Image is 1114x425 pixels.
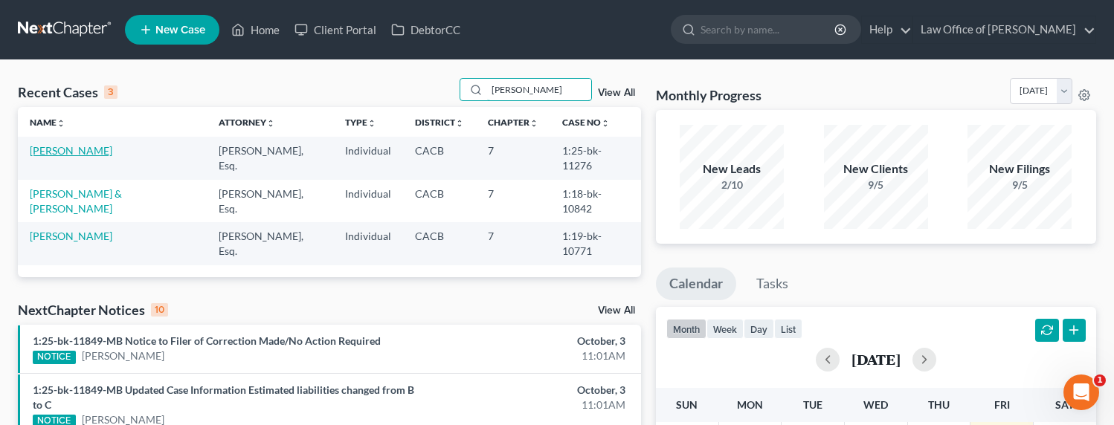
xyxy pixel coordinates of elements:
span: Fri [994,398,1010,411]
td: [PERSON_NAME], Esq. [207,180,333,222]
td: CACB [403,180,476,222]
i: unfold_more [455,119,464,128]
div: 10 [151,303,168,317]
td: 7 [476,180,550,222]
td: 7 [476,222,550,265]
div: October, 3 [438,334,625,348]
a: Client Portal [287,16,384,43]
a: View All [598,88,635,98]
td: 7 [476,137,550,179]
td: CACB [403,222,476,265]
a: DebtorCC [384,16,468,43]
td: Individual [333,180,403,222]
button: month [666,319,706,339]
a: Law Office of [PERSON_NAME] [913,16,1095,43]
div: NextChapter Notices [18,301,168,319]
div: 3 [104,85,117,99]
button: day [744,319,774,339]
a: Tasks [743,267,802,300]
h2: [DATE] [851,351,901,367]
i: unfold_more [601,119,610,128]
input: Search by name... [701,16,837,43]
a: [PERSON_NAME] [30,230,112,242]
td: 1:18-bk-10842 [550,180,640,222]
div: 9/5 [967,178,1072,192]
a: View All [598,305,635,316]
td: [PERSON_NAME], Esq. [207,137,333,179]
a: [PERSON_NAME] & [PERSON_NAME] [30,187,122,215]
a: [PERSON_NAME] [30,144,112,157]
i: unfold_more [529,119,538,128]
td: 1:25-bk-11276 [550,137,640,179]
div: Recent Cases [18,83,117,101]
a: Home [224,16,287,43]
a: Chapterunfold_more [488,117,538,128]
a: Attorneyunfold_more [219,117,275,128]
i: unfold_more [367,119,376,128]
a: Case Nounfold_more [562,117,610,128]
span: Mon [737,398,763,411]
span: Wed [863,398,888,411]
span: New Case [155,25,205,36]
a: 1:25-bk-11849-MB Updated Case Information Estimated liabilities changed from B to C [33,383,414,411]
a: 1:25-bk-11849-MB Notice to Filer of Correction Made/No Action Required [33,334,381,347]
span: Sun [676,398,698,411]
a: Nameunfold_more [30,117,65,128]
i: unfold_more [266,119,275,128]
div: 11:01AM [438,398,625,412]
div: NOTICE [33,351,76,364]
td: Individual [333,137,403,179]
input: Search by name... [487,79,591,100]
a: Help [862,16,912,43]
td: [PERSON_NAME], Esq. [207,222,333,265]
button: list [774,319,802,339]
span: 1 [1094,374,1106,386]
div: October, 3 [438,383,625,398]
div: New Leads [680,160,784,178]
i: unfold_more [57,119,65,128]
div: 2/10 [680,178,784,192]
td: 1:19-bk-10771 [550,222,640,265]
span: Sat [1055,398,1074,411]
div: 9/5 [824,178,928,192]
span: Thu [928,398,950,411]
td: Individual [333,222,403,265]
h3: Monthly Progress [656,86,762,104]
div: New Clients [824,160,928,178]
div: 11:01AM [438,348,625,363]
a: Typeunfold_more [345,117,376,128]
iframe: Intercom live chat [1063,374,1099,410]
a: [PERSON_NAME] [82,348,164,363]
a: Districtunfold_more [415,117,464,128]
span: Tue [803,398,822,411]
div: New Filings [967,160,1072,178]
td: CACB [403,137,476,179]
a: Calendar [656,267,736,300]
button: week [706,319,744,339]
